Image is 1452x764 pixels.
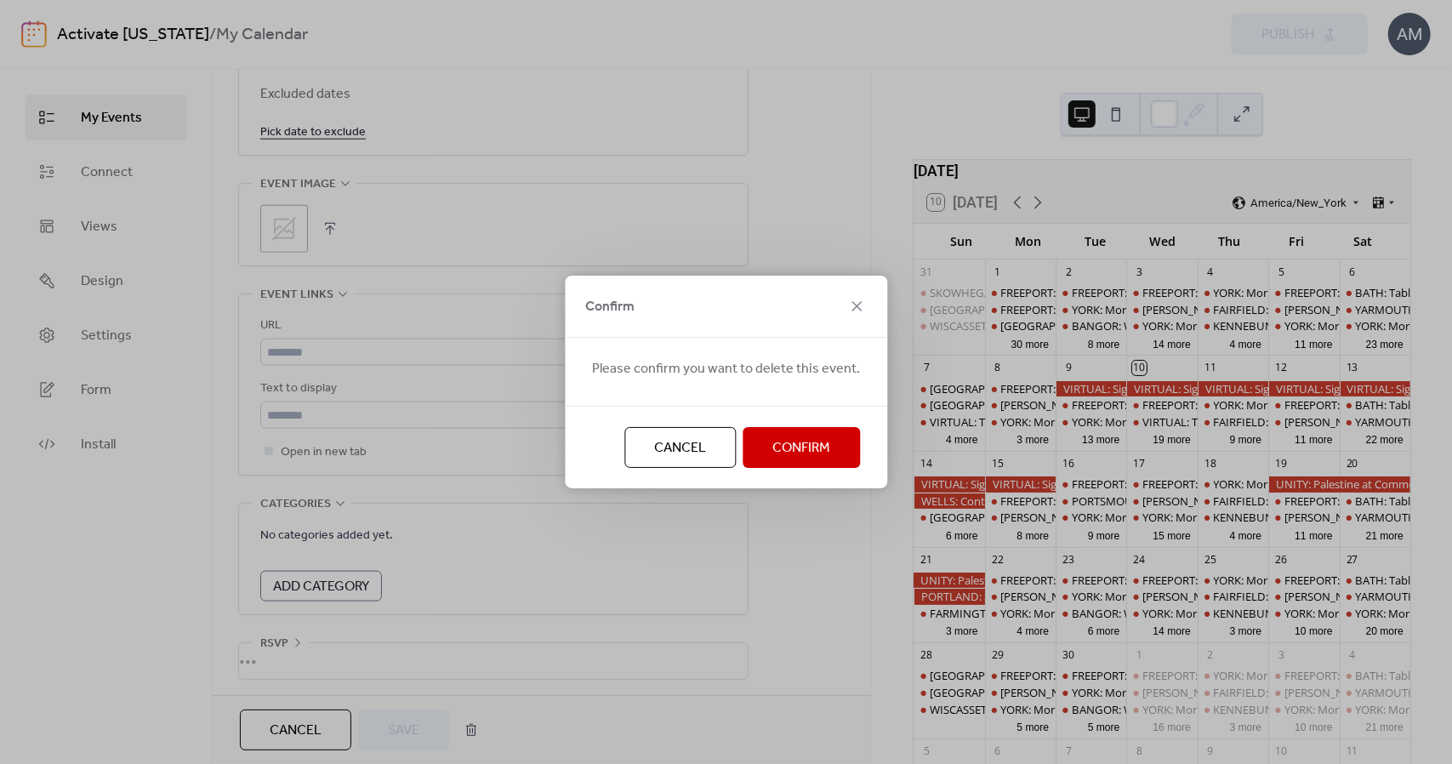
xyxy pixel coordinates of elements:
[624,427,736,468] button: Cancel
[592,359,860,379] span: Please confirm you want to delete this event.
[654,438,706,459] span: Cancel
[585,297,635,317] span: Confirm
[743,427,860,468] button: Confirm
[772,438,830,459] span: Confirm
